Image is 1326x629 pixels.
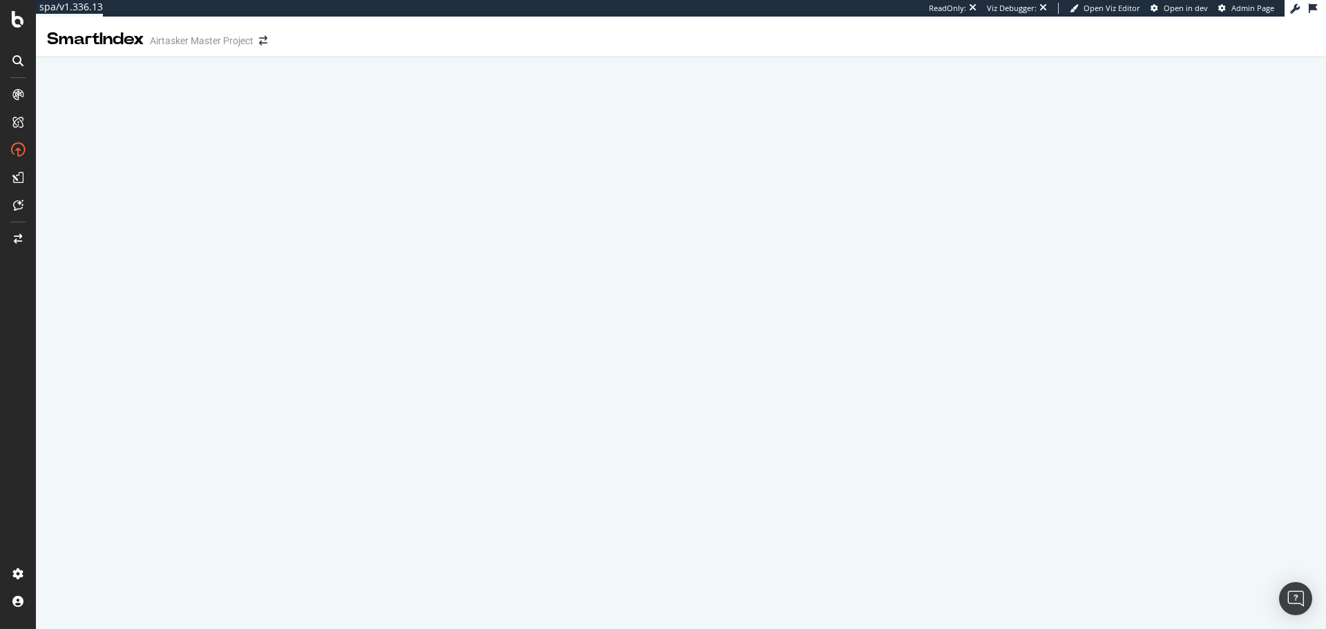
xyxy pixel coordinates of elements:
[1084,3,1140,13] span: Open Viz Editor
[1070,3,1140,14] a: Open Viz Editor
[1151,3,1208,14] a: Open in dev
[1231,3,1274,13] span: Admin Page
[929,3,966,14] div: ReadOnly:
[1279,582,1312,615] div: Open Intercom Messenger
[1164,3,1208,13] span: Open in dev
[259,36,267,46] div: arrow-right-arrow-left
[150,34,253,48] div: Airtasker Master Project
[987,3,1037,14] div: Viz Debugger:
[47,28,144,51] div: SmartIndex
[1218,3,1274,14] a: Admin Page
